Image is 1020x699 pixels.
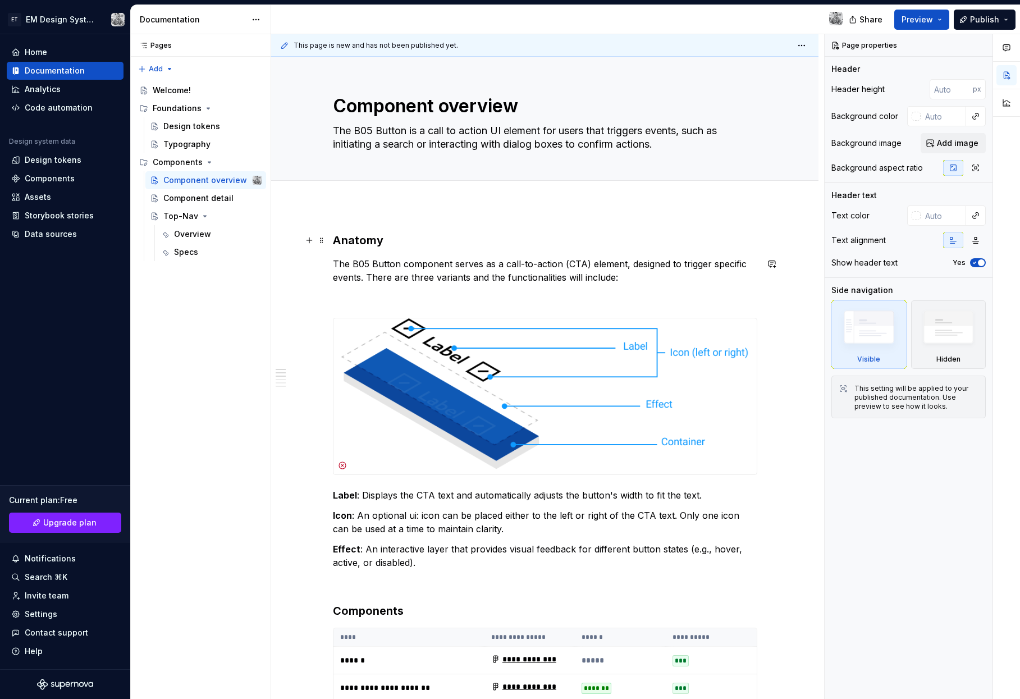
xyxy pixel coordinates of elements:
[174,246,198,258] div: Specs
[145,189,266,207] a: Component detail
[333,318,757,474] img: d5c6ed55-4ded-4d4d-a1d7-4ffb859cfe26.png
[7,605,124,623] a: Settings
[43,517,97,528] span: Upgrade plan
[25,553,76,564] div: Notifications
[936,355,960,364] div: Hidden
[902,14,933,25] span: Preview
[831,257,898,268] div: Show header text
[153,85,191,96] div: Welcome!
[333,257,757,284] p: The B05 Button component serves as a call-to-action (CTA) element, designed to trigger specific e...
[111,13,125,26] img: Alex
[333,510,352,521] strong: Icon
[331,93,755,120] textarea: Component overview
[25,229,77,240] div: Data sources
[911,300,986,369] div: Hidden
[333,542,757,569] p: : An interactive layer that provides visual feedback for different button states (e.g., hover, ac...
[153,103,202,114] div: Foundations
[7,642,124,660] button: Help
[135,81,266,99] a: Welcome!
[163,139,211,150] div: Typography
[921,106,966,126] input: Auto
[953,258,966,267] label: Yes
[831,285,893,296] div: Side navigation
[7,587,124,605] a: Invite team
[135,41,172,50] div: Pages
[25,646,43,657] div: Help
[145,135,266,153] a: Typography
[7,99,124,117] a: Code automation
[7,43,124,61] a: Home
[145,171,266,189] a: Component overviewAlex
[25,173,75,184] div: Components
[156,243,266,261] a: Specs
[253,176,262,185] img: Alex
[37,679,93,690] svg: Supernova Logo
[333,603,757,619] h3: Components
[831,111,898,122] div: Background color
[135,99,266,117] div: Foundations
[921,133,986,153] button: Add image
[163,121,220,132] div: Design tokens
[859,14,882,25] span: Share
[973,85,981,94] p: px
[9,495,121,506] div: Current plan : Free
[2,7,128,31] button: ETEM Design System TrialAlex
[9,513,121,533] a: Upgrade plan
[7,188,124,206] a: Assets
[894,10,949,30] button: Preview
[7,62,124,80] a: Documentation
[145,117,266,135] a: Design tokens
[163,211,198,222] div: Top-Nav
[954,10,1016,30] button: Publish
[7,225,124,243] a: Data sources
[7,568,124,586] button: Search ⌘K
[970,14,999,25] span: Publish
[25,84,61,95] div: Analytics
[8,13,21,26] div: ET
[25,191,51,203] div: Assets
[7,80,124,98] a: Analytics
[25,47,47,58] div: Home
[25,590,68,601] div: Invite team
[156,225,266,243] a: Overview
[174,229,211,240] div: Overview
[831,162,923,173] div: Background aspect ratio
[140,14,246,25] div: Documentation
[7,170,124,188] a: Components
[163,175,247,186] div: Component overview
[857,355,880,364] div: Visible
[937,138,978,149] span: Add image
[135,61,177,77] button: Add
[7,550,124,568] button: Notifications
[831,210,870,221] div: Text color
[26,14,98,25] div: EM Design System Trial
[333,543,360,555] strong: Effect
[153,157,203,168] div: Components
[831,84,885,95] div: Header height
[25,65,85,76] div: Documentation
[149,65,163,74] span: Add
[831,63,860,75] div: Header
[163,193,234,204] div: Component detail
[7,151,124,169] a: Design tokens
[25,210,94,221] div: Storybook stories
[331,122,755,153] textarea: The B05 Button is a call to action UI element for users that triggers events, such as initiating ...
[7,207,124,225] a: Storybook stories
[921,205,966,226] input: Auto
[829,12,843,25] img: Alex
[25,627,88,638] div: Contact support
[831,138,902,149] div: Background image
[854,384,978,411] div: This setting will be applied to your published documentation. Use preview to see how it looks.
[333,232,757,248] h3: Anatomy
[831,300,907,369] div: Visible
[843,10,890,30] button: Share
[25,572,67,583] div: Search ⌘K
[145,207,266,225] a: Top-Nav
[9,137,75,146] div: Design system data
[25,154,81,166] div: Design tokens
[294,41,458,50] span: This page is new and has not been published yet.
[7,624,124,642] button: Contact support
[333,488,757,502] p: : Displays the CTA text and automatically adjusts the button's width to fit the text.
[930,79,973,99] input: Auto
[25,102,93,113] div: Code automation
